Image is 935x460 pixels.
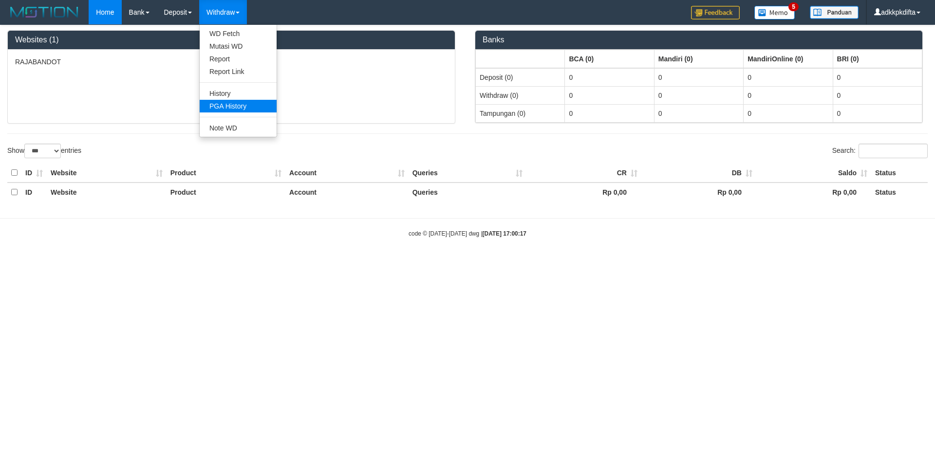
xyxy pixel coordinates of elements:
[833,50,922,68] th: Group: activate to sort column ascending
[476,104,565,122] td: Tampungan (0)
[832,144,928,158] label: Search:
[409,183,526,202] th: Queries
[565,86,654,104] td: 0
[200,87,277,100] a: History
[409,230,526,237] small: code © [DATE]-[DATE] dwg |
[7,144,81,158] label: Show entries
[871,164,928,183] th: Status
[654,50,743,68] th: Group: activate to sort column ascending
[15,57,448,67] p: RAJABANDOT
[483,230,526,237] strong: [DATE] 17:00:17
[833,86,922,104] td: 0
[21,183,47,202] th: ID
[691,6,740,19] img: Feedback.jpg
[788,2,799,11] span: 5
[565,68,654,87] td: 0
[476,50,565,68] th: Group: activate to sort column ascending
[654,104,743,122] td: 0
[167,183,285,202] th: Product
[285,164,409,183] th: Account
[641,183,756,202] th: Rp 0,00
[15,36,448,44] h3: Websites (1)
[7,5,81,19] img: MOTION_logo.png
[21,164,47,183] th: ID
[744,86,833,104] td: 0
[654,86,743,104] td: 0
[641,164,756,183] th: DB
[200,53,277,65] a: Report
[744,50,833,68] th: Group: activate to sort column ascending
[833,104,922,122] td: 0
[200,122,277,134] a: Note WD
[859,144,928,158] input: Search:
[167,164,285,183] th: Product
[744,104,833,122] td: 0
[409,164,526,183] th: Queries
[756,164,871,183] th: Saldo
[526,164,641,183] th: CR
[47,164,167,183] th: Website
[200,27,277,40] a: WD Fetch
[833,68,922,87] td: 0
[476,68,565,87] td: Deposit (0)
[754,6,795,19] img: Button%20Memo.svg
[565,50,654,68] th: Group: activate to sort column ascending
[565,104,654,122] td: 0
[756,183,871,202] th: Rp 0,00
[200,100,277,112] a: PGA History
[871,183,928,202] th: Status
[744,68,833,87] td: 0
[285,183,409,202] th: Account
[24,144,61,158] select: Showentries
[810,6,859,19] img: panduan.png
[483,36,915,44] h3: Banks
[526,183,641,202] th: Rp 0,00
[654,68,743,87] td: 0
[476,86,565,104] td: Withdraw (0)
[200,40,277,53] a: Mutasi WD
[200,65,277,78] a: Report Link
[47,183,167,202] th: Website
